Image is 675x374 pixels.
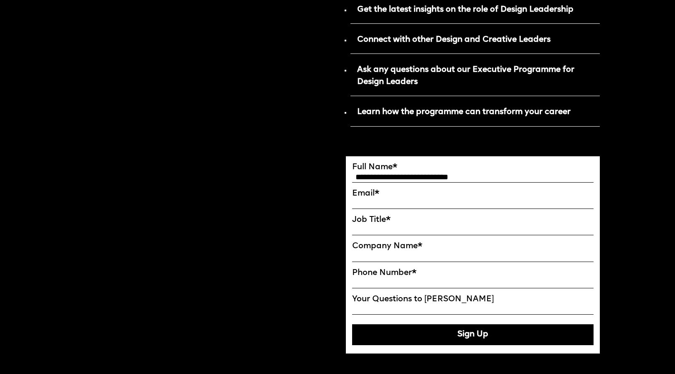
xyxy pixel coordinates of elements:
strong: Ask any questions about our Executive Programme for Design Leaders [357,66,574,86]
label: Your Questions to [PERSON_NAME] [352,295,594,304]
button: Sign Up [352,324,594,345]
label: Phone Number* [352,268,594,278]
label: Job Title [352,215,594,225]
strong: Learn how the programme can transform your career [357,108,571,116]
strong: Connect with other Design and Creative Leaders [357,36,551,44]
label: Email [352,189,594,198]
label: Full Name [352,163,594,172]
strong: Get the latest insights on the role of Design Leadership [357,5,573,14]
label: Company Name [352,242,594,251]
